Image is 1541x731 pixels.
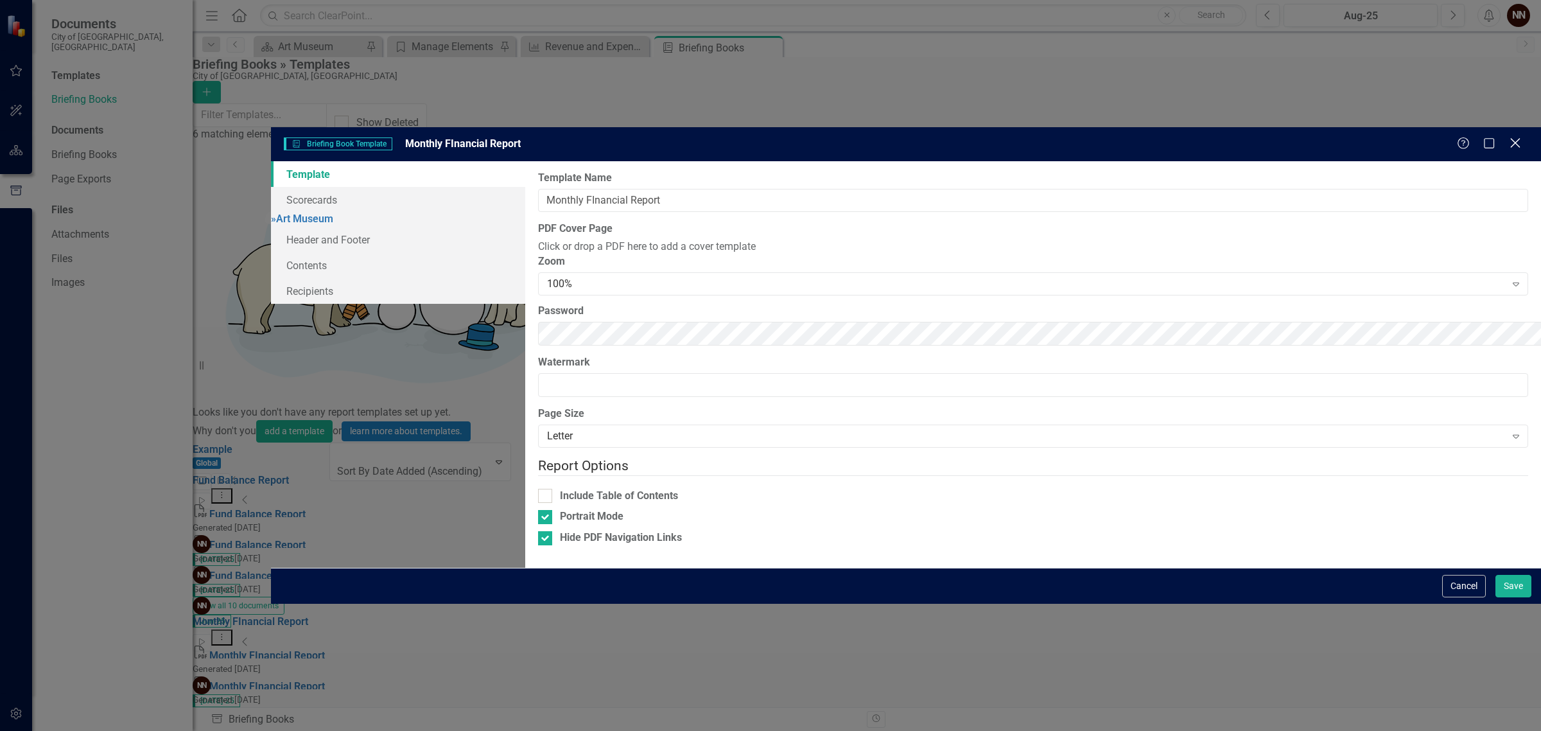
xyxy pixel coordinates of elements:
span: Briefing Book Template [284,137,392,150]
a: Recipients [271,278,525,304]
label: Page Size [538,407,1528,421]
a: Contents [271,252,525,278]
label: Template Name [538,171,1528,186]
a: Scorecards [271,187,525,213]
div: Click or drop a PDF here to add a cover template [538,240,1528,254]
label: PDF Cover Page [538,222,1528,236]
button: Cancel [1442,575,1486,597]
label: Password [538,304,1528,319]
div: Letter [547,428,1506,443]
a: Header and Footer [271,227,525,252]
div: Include Table of Contents [560,489,678,504]
span: » [271,213,276,225]
div: Portrait Mode [560,509,623,524]
a: »Art Museum [271,213,333,225]
span: Monthly FInancial Report [405,137,521,150]
div: Hide PDF Navigation Links [560,531,682,545]
legend: Report Options [538,456,1528,476]
a: Template [271,161,525,187]
label: Zoom [538,254,1528,269]
label: Watermark [538,355,1528,370]
div: 100% [547,277,1506,292]
button: Save [1495,575,1531,597]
